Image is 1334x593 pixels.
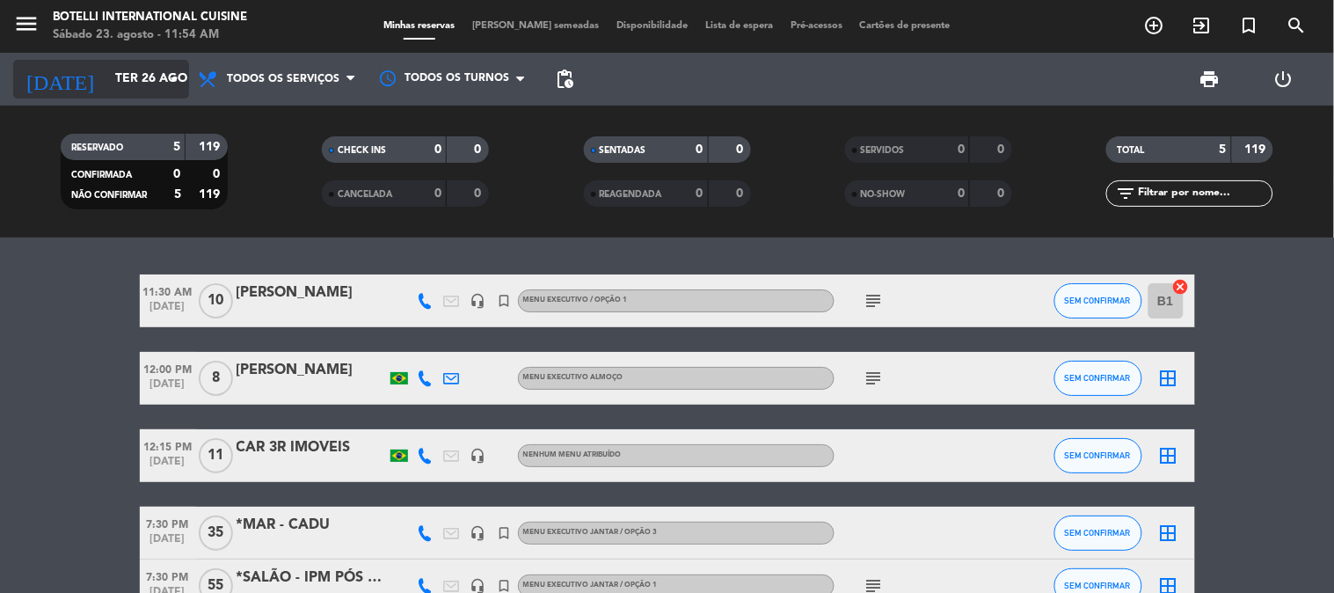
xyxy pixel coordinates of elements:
[861,146,905,155] span: SERVIDOS
[958,143,965,156] strong: 0
[851,21,959,31] span: Cartões de presente
[434,187,441,200] strong: 0
[523,296,628,304] span: MENU EXECUTIVO / OPÇÃO 1
[864,368,885,389] i: subject
[1054,361,1142,396] button: SEM CONFIRMAR
[140,566,196,586] span: 7:30 PM
[1054,283,1142,318] button: SEM CONFIRMAR
[13,11,40,43] button: menu
[470,293,486,309] i: headset_mic
[1239,15,1260,36] i: turned_in_not
[174,188,181,201] strong: 5
[199,188,223,201] strong: 119
[140,436,196,456] span: 12:15 PM
[958,187,965,200] strong: 0
[608,21,696,31] span: Disponibilidade
[140,533,196,553] span: [DATE]
[164,69,185,90] i: arrow_drop_down
[997,143,1008,156] strong: 0
[1158,445,1179,466] i: border_all
[600,190,662,199] span: REAGENDADA
[554,69,575,90] span: pending_actions
[864,290,885,311] i: subject
[1247,53,1321,106] div: LOG OUT
[1065,296,1131,305] span: SEM CONFIRMAR
[173,168,180,180] strong: 0
[1065,581,1131,590] span: SEM CONFIRMAR
[53,26,247,44] div: Sábado 23. agosto - 11:54 AM
[1287,15,1308,36] i: search
[523,582,658,589] span: MENU EXECUTIVO JANTAR / OPÇÃO 1
[861,190,906,199] span: NO-SHOW
[475,143,485,156] strong: 0
[1136,184,1272,203] input: Filtrar por nome...
[1192,15,1213,36] i: exit_to_app
[736,143,747,156] strong: 0
[13,60,106,99] i: [DATE]
[140,378,196,399] span: [DATE]
[470,525,486,541] i: headset_mic
[1065,373,1131,383] span: SEM CONFIRMAR
[227,73,339,85] span: Todos os serviços
[1144,15,1165,36] i: add_circle_outline
[997,187,1008,200] strong: 0
[140,281,196,301] span: 11:30 AM
[338,146,386,155] span: CHECK INS
[497,525,513,541] i: turned_in_not
[475,187,485,200] strong: 0
[375,21,463,31] span: Minhas reservas
[1117,146,1144,155] span: TOTAL
[1273,69,1294,90] i: power_settings_new
[696,143,703,156] strong: 0
[1220,143,1227,156] strong: 5
[600,146,646,155] span: SENTADAS
[140,358,196,378] span: 12:00 PM
[696,187,703,200] strong: 0
[696,21,782,31] span: Lista de espera
[1065,528,1131,538] span: SEM CONFIRMAR
[173,141,180,153] strong: 5
[71,171,132,179] span: CONFIRMADA
[523,374,623,381] span: MENU EXECUTIVO ALMOÇO
[1054,516,1142,551] button: SEM CONFIRMAR
[199,141,223,153] strong: 119
[470,448,486,464] i: headset_mic
[199,283,233,318] span: 10
[13,11,40,37] i: menu
[237,514,386,537] div: *MAR - CADU
[523,529,658,536] span: MENU EXECUTIVO JANTAR / OPÇÃO 3
[1158,368,1179,389] i: border_all
[736,187,747,200] strong: 0
[497,293,513,309] i: turned_in_not
[237,436,386,459] div: CAR 3R IMOVEIS
[213,168,223,180] strong: 0
[237,567,386,589] div: *SALÃO - IPM PÓS / [PERSON_NAME]
[1054,438,1142,473] button: SEM CONFIRMAR
[434,143,441,156] strong: 0
[140,301,196,321] span: [DATE]
[53,9,247,26] div: Botelli International Cuisine
[1199,69,1221,90] span: print
[71,143,123,152] span: RESERVADO
[140,513,196,533] span: 7:30 PM
[1245,143,1270,156] strong: 119
[140,456,196,476] span: [DATE]
[463,21,608,31] span: [PERSON_NAME] semeadas
[523,451,622,458] span: Nenhum menu atribuído
[1115,183,1136,204] i: filter_list
[1158,523,1179,544] i: border_all
[782,21,851,31] span: Pré-acessos
[199,361,233,396] span: 8
[237,282,386,304] div: [PERSON_NAME]
[237,359,386,382] div: [PERSON_NAME]
[338,190,392,199] span: CANCELADA
[1065,450,1131,460] span: SEM CONFIRMAR
[1172,278,1190,296] i: cancel
[71,191,147,200] span: NÃO CONFIRMAR
[199,516,233,551] span: 35
[199,438,233,473] span: 11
